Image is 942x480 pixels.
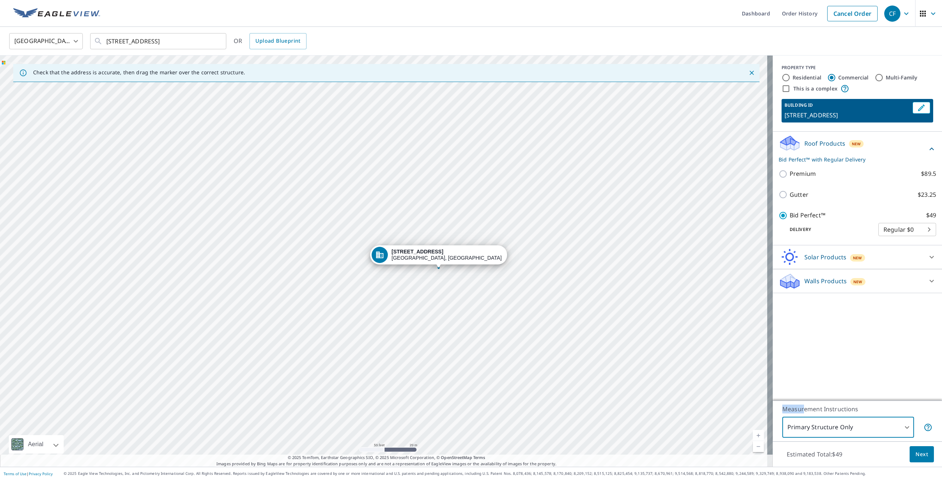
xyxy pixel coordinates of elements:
span: Your report will include only the primary structure on the property. For example, a detached gara... [924,423,932,432]
span: © 2025 TomTom, Earthstar Geographics SIO, © 2025 Microsoft Corporation, © [288,455,485,461]
p: $49 [926,211,936,220]
a: Terms of Use [4,471,26,476]
label: Residential [793,74,821,81]
p: Delivery [779,226,878,233]
p: Roof Products [804,139,845,148]
p: | [4,472,53,476]
span: New [853,279,863,285]
div: Walls ProductsNew [779,272,936,290]
div: OR [234,33,307,49]
label: Multi-Family [886,74,918,81]
button: Edit building 1 [913,102,930,114]
div: Roof ProductsNewBid Perfect™ with Regular Delivery [779,135,936,163]
label: Commercial [838,74,869,81]
strong: [STREET_ADDRESS] [392,249,443,255]
a: Current Level 19, Zoom Out [753,441,764,452]
p: [STREET_ADDRESS] [785,111,910,120]
p: $23.25 [918,190,936,199]
span: New [852,141,861,147]
div: Aerial [9,435,64,454]
p: Premium [790,169,816,178]
div: PROPERTY TYPE [782,64,933,71]
div: Aerial [26,435,46,454]
p: BUILDING ID [785,102,813,108]
button: Close [747,68,757,78]
a: Terms [473,455,485,460]
p: Solar Products [804,253,846,262]
p: Estimated Total: $49 [781,446,848,462]
a: Cancel Order [827,6,878,21]
img: EV Logo [13,8,100,19]
span: Upload Blueprint [255,36,300,46]
div: Primary Structure Only [782,417,914,438]
a: Upload Blueprint [249,33,306,49]
p: Bid Perfect™ with Regular Delivery [779,156,927,163]
div: [GEOGRAPHIC_DATA] [9,31,83,51]
p: Bid Perfect™ [790,211,825,220]
p: Check that the address is accurate, then drag the marker over the correct structure. [33,69,245,76]
a: Current Level 19, Zoom In [753,430,764,441]
a: Privacy Policy [29,471,53,476]
p: © 2025 Eagle View Technologies, Inc. and Pictometry International Corp. All Rights Reserved. Repo... [64,471,938,476]
div: Regular $0 [878,219,936,240]
span: Next [916,450,928,459]
div: Solar ProductsNew [779,248,936,266]
div: Dropped pin, building 1, Commercial property, 600 Packer Ave Philadelphia, PA 19148 [370,245,507,268]
span: New [853,255,862,261]
p: Walls Products [804,277,847,285]
a: OpenStreetMap [441,455,472,460]
p: $89.5 [921,169,936,178]
p: Gutter [790,190,808,199]
div: [GEOGRAPHIC_DATA], [GEOGRAPHIC_DATA] 19148 [392,249,502,261]
div: CF [884,6,900,22]
p: Measurement Instructions [782,405,932,413]
label: This is a complex [793,85,837,92]
input: Search by address or latitude-longitude [106,31,211,51]
button: Next [910,446,934,463]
